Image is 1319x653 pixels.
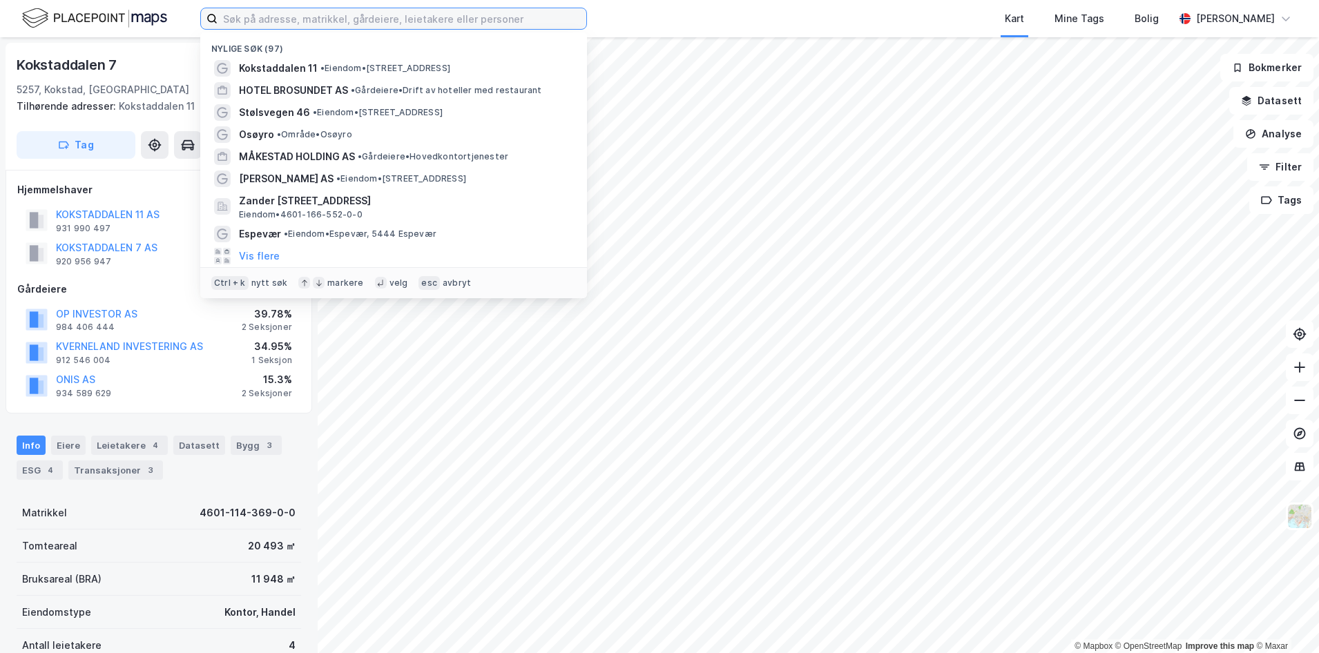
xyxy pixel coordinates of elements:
div: esc [418,276,440,290]
div: Bruksareal (BRA) [22,571,102,587]
div: Kontrollprogram for chat [1250,587,1319,653]
button: Analyse [1233,120,1313,148]
div: 2 Seksjoner [242,388,292,399]
div: [PERSON_NAME] [1196,10,1275,27]
div: Gårdeiere [17,281,300,298]
div: 920 956 947 [56,256,111,267]
div: 3 [262,438,276,452]
div: avbryt [443,277,471,289]
div: markere [327,277,363,289]
div: 20 493 ㎡ [248,538,296,554]
div: Nylige søk (97) [200,32,587,57]
input: Søk på adresse, matrikkel, gårdeiere, leietakere eller personer [218,8,586,29]
span: Eiendom • [STREET_ADDRESS] [336,173,466,184]
span: • [351,85,355,95]
img: Z [1287,503,1313,529]
span: MÅKESTAD HOLDING AS [239,148,355,165]
button: Tag [17,131,135,159]
span: Espevær [239,226,281,242]
div: 5257, Kokstad, [GEOGRAPHIC_DATA] [17,81,189,98]
div: Datasett [173,436,225,455]
div: Kontor, Handel [224,604,296,621]
div: ESG [17,460,63,480]
div: 984 406 444 [56,322,115,333]
span: • [320,63,325,73]
div: Tomteareal [22,538,77,554]
span: Tilhørende adresser: [17,100,119,112]
span: Zander [STREET_ADDRESS] [239,193,570,209]
div: Matrikkel [22,505,67,521]
div: 2 Seksjoner [242,322,292,333]
div: 4 [148,438,162,452]
span: • [358,151,362,162]
div: 1 Seksjon [251,355,292,366]
span: Eiendom • 4601-166-552-0-0 [239,209,363,220]
span: Eiendom • [STREET_ADDRESS] [320,63,450,74]
div: velg [389,277,408,289]
div: 34.95% [251,338,292,355]
div: 39.78% [242,306,292,322]
span: • [277,129,281,139]
a: Improve this map [1186,641,1254,651]
span: • [313,107,317,117]
span: • [336,173,340,184]
iframe: Chat Widget [1250,587,1319,653]
span: Område • Osøyro [277,129,352,140]
div: Bygg [231,436,282,455]
span: Gårdeiere • Drift av hoteller med restaurant [351,85,542,96]
button: Datasett [1229,87,1313,115]
div: Kokstaddalen 11 [17,98,290,115]
span: HOTEL BROSUNDET AS [239,82,348,99]
span: Osøyro [239,126,274,143]
div: Kokstaddalen 7 [17,54,119,76]
button: Bokmerker [1220,54,1313,81]
button: Vis flere [239,248,280,264]
div: 931 990 497 [56,223,110,234]
div: 11 948 ㎡ [251,571,296,587]
div: 15.3% [242,371,292,388]
div: 4601-114-369-0-0 [200,505,296,521]
div: Hjemmelshaver [17,182,300,198]
div: 3 [144,463,157,477]
img: logo.f888ab2527a4732fd821a326f86c7f29.svg [22,6,167,30]
a: Mapbox [1075,641,1113,651]
div: Eiere [51,436,86,455]
span: • [284,228,288,239]
div: 912 546 004 [56,355,110,366]
span: Gårdeiere • Hovedkontortjenester [358,151,508,162]
span: Stølsvegen 46 [239,104,310,121]
div: Kart [1005,10,1024,27]
span: Eiendom • [STREET_ADDRESS] [313,107,443,118]
div: Eiendomstype [22,604,91,621]
span: [PERSON_NAME] AS [239,170,334,187]
span: Kokstaddalen 11 [239,60,318,77]
div: Bolig [1135,10,1159,27]
div: Mine Tags [1055,10,1104,27]
div: 4 [44,463,57,477]
div: 934 589 629 [56,388,111,399]
div: Ctrl + k [211,276,249,290]
button: Filter [1247,153,1313,181]
div: nytt søk [251,277,288,289]
span: Eiendom • Espevær, 5444 Espevær [284,228,436,240]
a: OpenStreetMap [1115,641,1182,651]
div: Transaksjoner [68,460,163,480]
div: Leietakere [91,436,168,455]
div: Info [17,436,46,455]
button: Tags [1249,186,1313,214]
